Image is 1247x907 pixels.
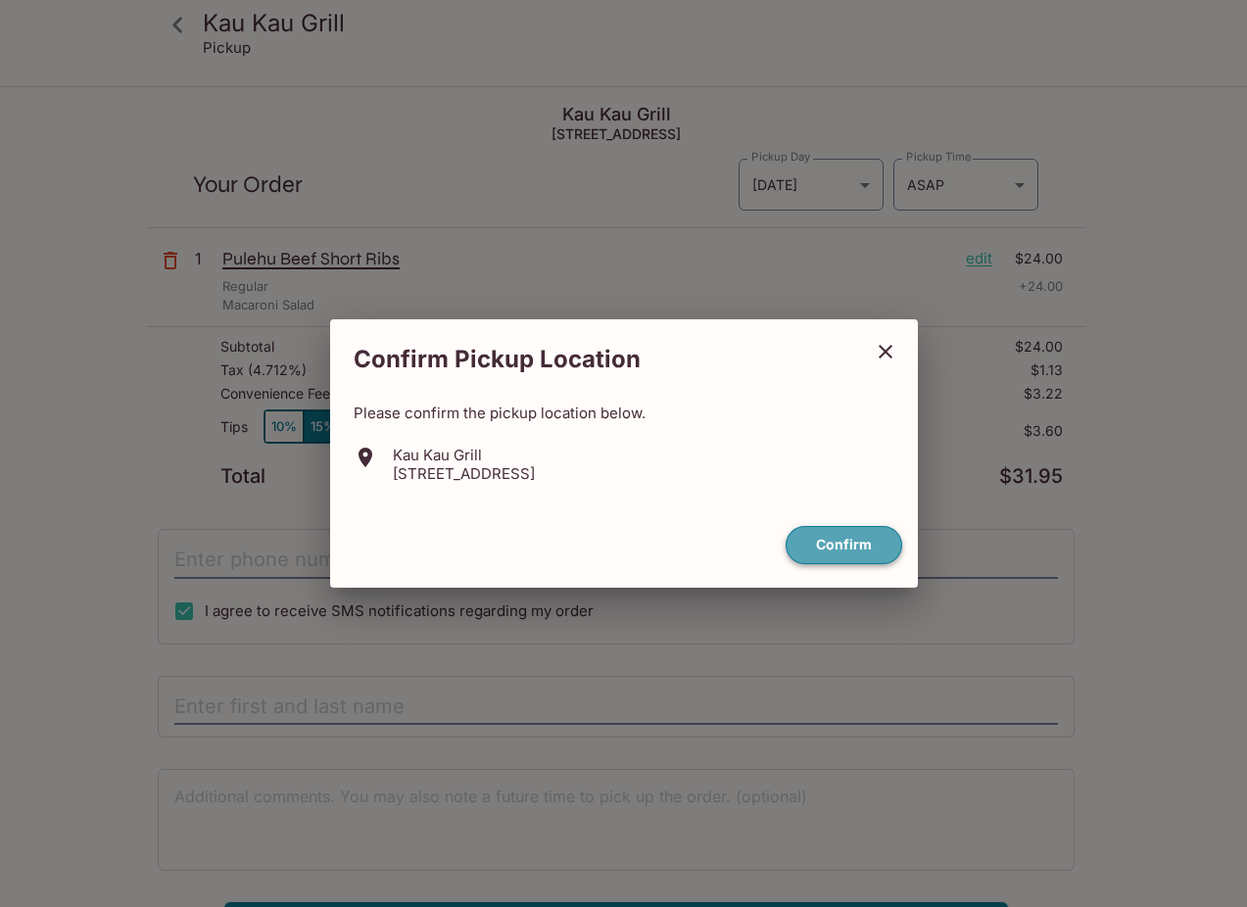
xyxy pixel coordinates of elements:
[393,446,535,464] p: Kau Kau Grill
[354,404,894,422] p: Please confirm the pickup location below.
[330,335,861,384] h2: Confirm Pickup Location
[786,526,902,564] button: confirm
[861,327,910,376] button: close
[393,464,535,483] p: [STREET_ADDRESS]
